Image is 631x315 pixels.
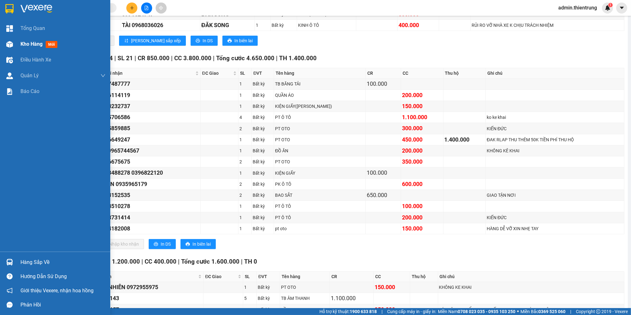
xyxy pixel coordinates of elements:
div: 250.000 [375,305,409,314]
div: 1 [239,203,250,210]
div: BAO SẮT [275,192,364,199]
div: KHÔNG KÊ KHAI [487,147,623,154]
img: warehouse-icon [6,57,13,63]
div: 0973152535 [99,191,199,200]
span: notification [7,288,13,294]
img: icon-new-feature [605,5,611,11]
span: Cung cấp máy in - giấy in: [387,308,436,315]
sup: 1 [608,3,613,7]
span: CR 850.000 [138,55,169,62]
div: 1 [239,80,250,87]
div: Bất kỳ [258,306,279,313]
th: Tên hàng [274,68,366,79]
div: Bất kỳ [253,103,273,110]
span: Điều hành xe [20,56,51,64]
th: CC [374,271,410,282]
div: 0362143143 [88,294,202,303]
div: 600.000 [402,180,442,189]
span: down [100,73,106,78]
div: 150.000 [375,283,409,292]
div: 0394182008 [99,224,199,233]
div: Phản hồi [20,300,106,310]
button: file-add [141,3,152,14]
span: CC 400.000 [145,258,176,265]
div: 1 [244,306,255,313]
div: 1 [239,147,250,154]
img: dashboard-icon [6,25,13,32]
span: In DS [161,241,171,248]
div: PT Ô TÔ [275,214,364,221]
div: 650.000 [367,191,399,200]
div: Bất kỳ [253,170,273,177]
div: TÀI 0968036026 [122,21,199,30]
div: 0898510278 [99,202,199,211]
strong: 0369 525 060 [538,309,565,314]
div: 2 [239,181,250,188]
th: CR [366,68,401,79]
span: Người nhận [99,70,194,77]
div: Bất kỳ [258,284,279,291]
span: plus [130,6,134,10]
div: 450.000 [402,135,442,144]
button: aim [156,3,167,14]
span: In biên lai [192,241,211,248]
div: 1 [244,284,255,291]
div: QUẦN ÁO [275,92,364,99]
div: 200.000 [402,91,442,100]
div: KIỆN GIẤY [275,170,364,177]
div: 0965706586 [99,113,199,122]
div: KIỆN GIẤY([PERSON_NAME]) [275,103,364,110]
span: [PERSON_NAME] sắp xếp [131,37,181,44]
div: Bất kỳ [253,214,273,221]
div: HÀNG DỄ VỠ XIN NHẸ TAY [487,225,623,232]
span: Kho hàng [20,41,43,47]
th: Thu hộ [444,68,486,79]
span: CR 1.200.000 [103,258,140,265]
th: ĐVT [252,68,274,79]
span: In DS [203,37,213,44]
button: printerIn DS [191,36,218,46]
div: Bất kỳ [253,192,273,199]
div: 0343731414 [99,213,199,222]
span: caret-down [619,5,625,11]
span: | [171,55,173,62]
th: SL [243,271,257,282]
span: | [141,258,143,265]
div: Bất kỳ [253,136,273,143]
span: TH 1.400.000 [279,55,317,62]
div: 150.000 [402,224,442,233]
div: 350.000 [402,157,442,166]
span: printer [196,38,200,44]
div: 0965485657 [88,305,202,314]
button: downloadNhập kho nhận [97,239,144,249]
div: 200.000 [402,146,442,155]
span: printer [227,38,232,44]
div: 2 [239,125,250,132]
div: 1.100.000 [402,113,442,122]
div: Bất kỳ [253,147,273,154]
div: pt oto [275,225,364,232]
span: In biên lai [234,37,253,44]
div: 5 [244,295,255,302]
div: 1.100.000 [331,294,373,303]
div: Bất kỳ [253,225,273,232]
button: printerIn biên lai [222,36,258,46]
div: 1 [239,136,250,143]
th: Thu hộ [410,271,438,282]
div: PT OTO [281,284,328,291]
div: Hàng sắp về [20,258,106,267]
div: 2 [239,158,250,165]
div: ĐĂK SONG [201,21,254,30]
div: Bất kỳ [253,125,273,132]
div: 1 [239,214,250,221]
div: 100.000 [367,79,399,88]
button: printerIn biên lai [181,239,216,249]
div: PK Ô TÔ [275,181,364,188]
div: 100.000 [367,168,399,177]
span: ⚪️ [517,310,519,313]
div: TB ÂM THANH [281,295,328,302]
div: ko ke khai [487,114,623,121]
div: Bất kỳ [253,80,273,87]
div: KIẾN ĐỨC [487,214,623,221]
div: LÚC VẬN CHUYỂN CHIM CHẾT XE KO CHỊU TRÁCH NHIỆM [439,306,623,313]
